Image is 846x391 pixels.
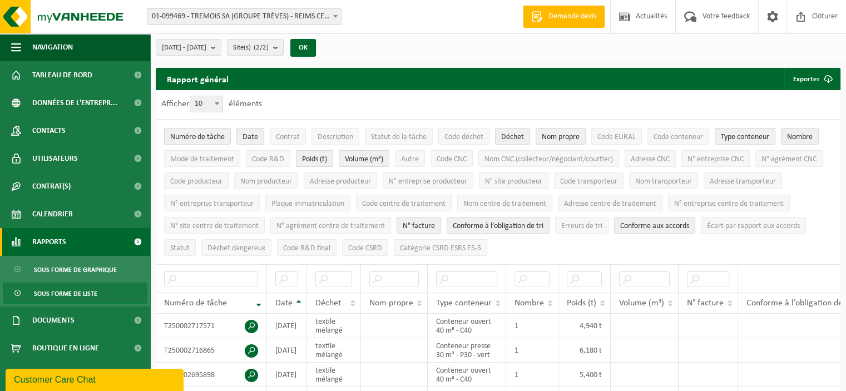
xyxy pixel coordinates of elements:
button: N° site centre de traitementN° site centre de traitement: Activate to sort [164,217,265,234]
button: Code R&DCode R&amp;D: Activate to sort [246,150,290,167]
td: textile mélangé [307,314,361,338]
span: Code transporteur [560,177,617,186]
button: Statut de la tâcheStatut de la tâche: Activate to sort [365,128,433,145]
span: Code R&D [252,155,284,164]
button: N° agrément CNCN° agrément CNC: Activate to sort [755,150,823,167]
span: Mode de traitement [170,155,234,164]
td: T250002717571 [156,314,267,338]
span: Code centre de traitement [362,200,446,208]
td: textile mélangé [307,338,361,363]
td: T250002716865 [156,338,267,363]
button: N° site producteurN° site producteur : Activate to sort [479,172,548,189]
span: Nom producteur [240,177,292,186]
span: Nombre [787,133,813,141]
span: N° entreprise transporteur [170,200,254,208]
span: Type conteneur [436,299,492,308]
span: 10 [190,96,222,112]
button: ContratContrat: Activate to sort [270,128,306,145]
button: Adresse centre de traitementAdresse centre de traitement: Activate to sort [558,195,662,211]
span: Sous forme de graphique [34,259,117,280]
button: Nom producteurNom producteur: Activate to sort [234,172,298,189]
button: Code CNCCode CNC: Activate to sort [431,150,473,167]
button: N° factureN° facture: Activate to sort [397,217,441,234]
button: Nom transporteurNom transporteur: Activate to sort [629,172,698,189]
a: Sous forme de liste [3,283,147,304]
button: DéchetDéchet: Activate to sort [495,128,530,145]
td: 1 [506,363,558,387]
button: Adresse CNCAdresse CNC: Activate to sort [625,150,676,167]
span: N° entreprise centre de traitement [674,200,784,208]
button: N° entreprise producteurN° entreprise producteur: Activate to sort [383,172,473,189]
span: Statut de la tâche [371,133,427,141]
span: Poids (t) [302,155,327,164]
button: Plaque immatriculationPlaque immatriculation: Activate to sort [265,195,350,211]
span: 10 [190,96,223,112]
span: Tableau de bord [32,61,92,89]
span: Numéro de tâche [164,299,227,308]
button: Code R&D finalCode R&amp;D final: Activate to sort [277,239,337,256]
button: Code CSRDCode CSRD: Activate to sort [342,239,388,256]
td: 6,180 t [558,338,611,363]
span: 01-099469 - TREMOIS SA (GROUPE TRÈVES) - REIMS CEDEX 2 [147,9,341,24]
button: N° agrément centre de traitementN° agrément centre de traitement: Activate to sort [270,217,391,234]
td: Conteneur ouvert 40 m³ - C40 [428,314,506,338]
button: Code transporteurCode transporteur: Activate to sort [554,172,624,189]
button: Nom propreNom propre: Activate to sort [536,128,586,145]
span: Déchet [501,133,524,141]
span: N° entreprise CNC [687,155,744,164]
span: Sous forme de liste [34,283,97,304]
button: Nom centre de traitementNom centre de traitement: Activate to sort [457,195,552,211]
button: Nom CNC (collecteur/négociant/courtier)Nom CNC (collecteur/négociant/courtier): Activate to sort [478,150,619,167]
td: [DATE] [267,363,307,387]
span: Volume (m³) [619,299,664,308]
span: Date [243,133,258,141]
button: Code producteurCode producteur: Activate to sort [164,172,229,189]
span: 01-099469 - TREMOIS SA (GROUPE TRÈVES) - REIMS CEDEX 2 [147,8,342,25]
span: Contacts [32,117,66,145]
span: Demande devis [546,11,599,22]
button: Adresse transporteurAdresse transporteur: Activate to sort [704,172,782,189]
button: Site(s)(2/2) [227,39,284,56]
span: Nom centre de traitement [463,200,546,208]
span: Adresse producteur [310,177,371,186]
span: Conforme aux accords [620,222,689,230]
span: N° agrément CNC [761,155,817,164]
span: Nom propre [369,299,413,308]
button: N° entreprise transporteurN° entreprise transporteur: Activate to sort [164,195,260,211]
span: Erreurs de tri [561,222,602,230]
span: Boutique en ligne [32,334,99,362]
span: Contrat(s) [32,172,71,200]
span: N° entreprise producteur [389,177,467,186]
span: Nom propre [542,133,580,141]
td: textile mélangé [307,363,361,387]
button: [DATE] - [DATE] [156,39,221,56]
span: Code producteur [170,177,222,186]
button: N° entreprise CNCN° entreprise CNC: Activate to sort [681,150,750,167]
td: T250002695898 [156,363,267,387]
a: Demande devis [523,6,605,28]
td: 5,400 t [558,363,611,387]
button: Code EURALCode EURAL: Activate to sort [591,128,642,145]
span: Adresse CNC [631,155,670,164]
span: Description [318,133,353,141]
span: Calendrier [32,200,73,228]
span: N° facture [403,222,435,230]
button: Type conteneurType conteneur: Activate to sort [715,128,775,145]
td: 1 [506,338,558,363]
span: Autre [401,155,419,164]
span: N° site centre de traitement [170,222,259,230]
span: N° site producteur [485,177,542,186]
button: Erreurs de triErreurs de tri: Activate to sort [555,217,608,234]
label: Afficher éléments [161,100,262,108]
button: Adresse producteurAdresse producteur: Activate to sort [304,172,377,189]
button: Conforme à l’obligation de tri : Activate to sort [447,217,550,234]
span: Utilisateurs [32,145,78,172]
button: Mode de traitementMode de traitement: Activate to sort [164,150,240,167]
span: Code EURAL [597,133,636,141]
count: (2/2) [254,44,269,51]
a: Sous forme de graphique [3,259,147,280]
button: Catégorie CSRD ESRS E5-5Catégorie CSRD ESRS E5-5: Activate to sort [394,239,487,256]
button: Écart par rapport aux accordsÉcart par rapport aux accords: Activate to sort [701,217,806,234]
span: Rapports [32,228,66,256]
span: Écart par rapport aux accords [707,222,800,230]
